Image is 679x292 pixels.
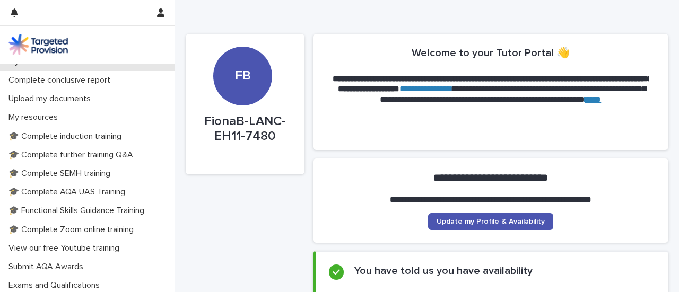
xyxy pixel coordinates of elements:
[4,280,108,290] p: Exams and Qualifications
[198,114,292,145] p: FionaB-LANC-EH11-7480
[4,150,142,160] p: 🎓 Complete further training Q&A
[4,131,130,141] p: 🎓 Complete induction training
[213,10,272,83] div: FB
[4,169,119,179] p: 🎓 Complete SEMH training
[8,34,68,55] img: M5nRWzHhSzIhMunXDL62
[4,94,99,104] p: Upload my documents
[4,112,66,122] p: My resources
[4,187,134,197] p: 🎓 Complete AQA UAS Training
[4,243,128,253] p: View our free Youtube training
[4,75,119,85] p: Complete conclusive report
[4,225,142,235] p: 🎓 Complete Zoom online training
[437,218,545,225] span: Update my Profile & Availability
[354,264,533,277] h2: You have told us you have availability
[428,213,553,230] a: Update my Profile & Availability
[4,262,92,272] p: Submit AQA Awards
[4,206,153,216] p: 🎓 Functional Skills Guidance Training
[412,47,570,59] h2: Welcome to your Tutor Portal 👋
